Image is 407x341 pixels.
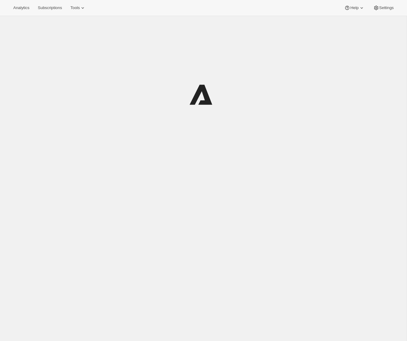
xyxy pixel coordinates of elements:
[10,4,33,12] button: Analytics
[379,5,394,10] span: Settings
[350,5,358,10] span: Help
[70,5,80,10] span: Tools
[67,4,89,12] button: Tools
[38,5,62,10] span: Subscriptions
[13,5,29,10] span: Analytics
[34,4,66,12] button: Subscriptions
[370,4,397,12] button: Settings
[341,4,368,12] button: Help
